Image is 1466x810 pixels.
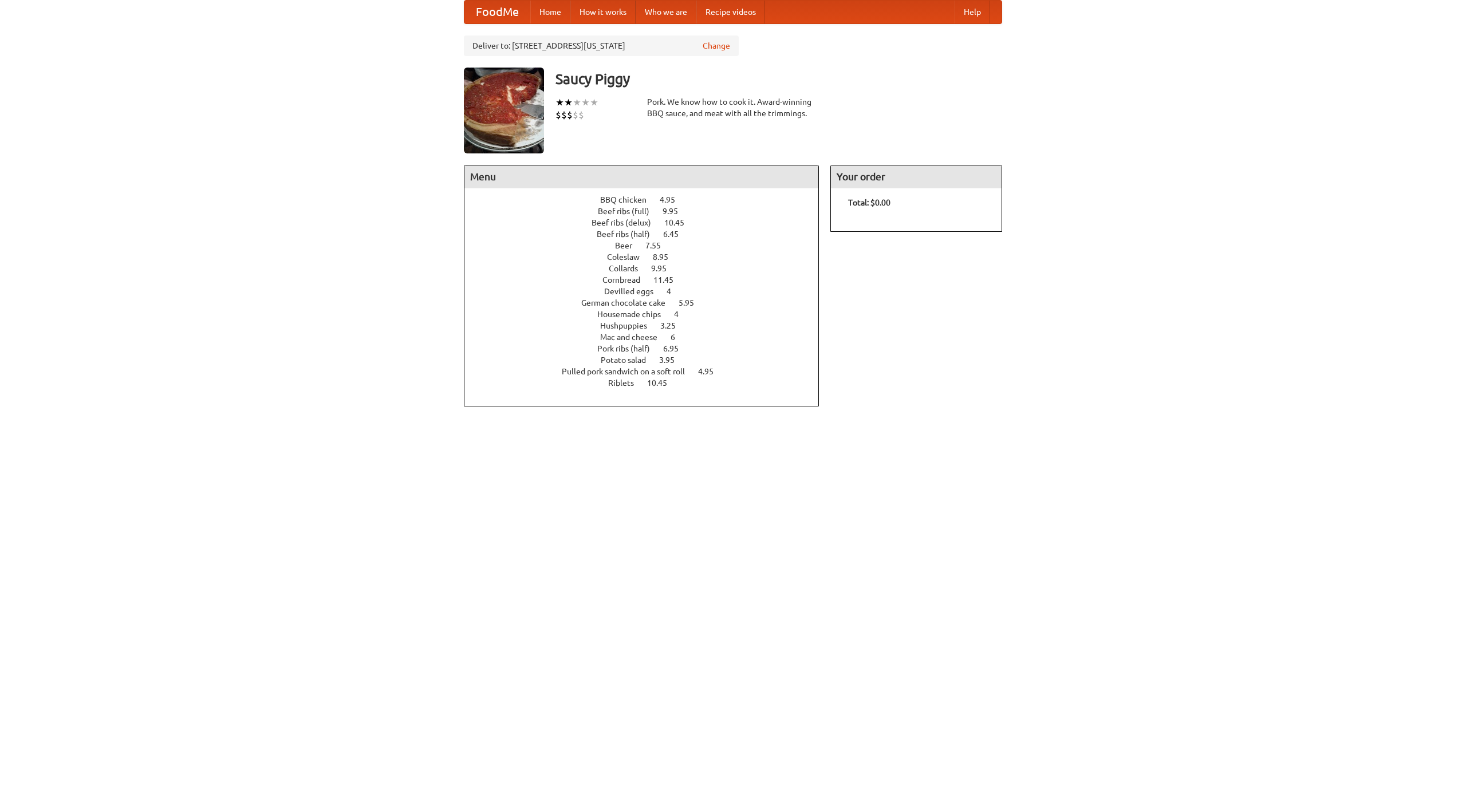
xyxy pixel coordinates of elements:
a: Change [703,40,730,52]
a: BBQ chicken 4.95 [600,195,696,204]
h4: Menu [464,165,818,188]
span: Potato salad [601,355,657,365]
span: Coleslaw [607,252,651,262]
span: 3.95 [659,355,686,365]
div: Deliver to: [STREET_ADDRESS][US_STATE] [464,35,739,56]
span: Mac and cheese [600,333,669,342]
span: Collards [609,264,649,273]
span: 6.95 [663,344,690,353]
span: 6.45 [663,230,690,239]
span: Riblets [608,378,645,388]
a: Who we are [636,1,696,23]
span: 4 [674,310,690,319]
a: Beef ribs (half) 6.45 [597,230,700,239]
span: 6 [671,333,687,342]
span: 4.95 [660,195,687,204]
a: Beef ribs (full) 9.95 [598,207,699,216]
a: Cornbread 11.45 [602,275,695,285]
a: Beef ribs (delux) 10.45 [592,218,706,227]
span: 9.95 [663,207,689,216]
span: BBQ chicken [600,195,658,204]
span: 7.55 [645,241,672,250]
b: Total: $0.00 [848,198,890,207]
span: Housemade chips [597,310,672,319]
span: Pork ribs (half) [597,344,661,353]
a: How it works [570,1,636,23]
a: Potato salad 3.95 [601,355,696,365]
span: 4 [667,287,683,296]
a: German chocolate cake 5.95 [581,298,715,307]
a: FoodMe [464,1,530,23]
span: 5.95 [679,298,706,307]
span: German chocolate cake [581,298,677,307]
span: 4.95 [698,367,725,376]
a: Pork ribs (half) 6.95 [597,344,700,353]
h3: Saucy Piggy [555,68,1002,90]
a: Riblets 10.45 [608,378,688,388]
span: 11.45 [653,275,685,285]
a: Devilled eggs 4 [604,287,692,296]
li: $ [555,109,561,121]
span: 10.45 [664,218,696,227]
a: Mac and cheese 6 [600,333,696,342]
img: angular.jpg [464,68,544,153]
li: $ [561,109,567,121]
li: ★ [590,96,598,109]
a: Recipe videos [696,1,765,23]
span: Beef ribs (delux) [592,218,663,227]
span: Pulled pork sandwich on a soft roll [562,367,696,376]
li: $ [573,109,578,121]
span: Beef ribs (half) [597,230,661,239]
li: ★ [581,96,590,109]
a: Collards 9.95 [609,264,688,273]
span: 10.45 [647,378,679,388]
h4: Your order [831,165,1002,188]
a: Help [955,1,990,23]
li: $ [578,109,584,121]
span: Cornbread [602,275,652,285]
a: Coleslaw 8.95 [607,252,689,262]
li: ★ [564,96,573,109]
span: 3.25 [660,321,687,330]
span: Beer [615,241,644,250]
span: Beef ribs (full) [598,207,661,216]
a: Beer 7.55 [615,241,682,250]
li: $ [567,109,573,121]
span: Devilled eggs [604,287,665,296]
a: Pulled pork sandwich on a soft roll 4.95 [562,367,735,376]
a: Home [530,1,570,23]
div: Pork. We know how to cook it. Award-winning BBQ sauce, and meat with all the trimmings. [647,96,819,119]
span: 9.95 [651,264,678,273]
li: ★ [555,96,564,109]
span: 8.95 [653,252,680,262]
a: Housemade chips 4 [597,310,700,319]
li: ★ [573,96,581,109]
span: Hushpuppies [600,321,659,330]
a: Hushpuppies 3.25 [600,321,697,330]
